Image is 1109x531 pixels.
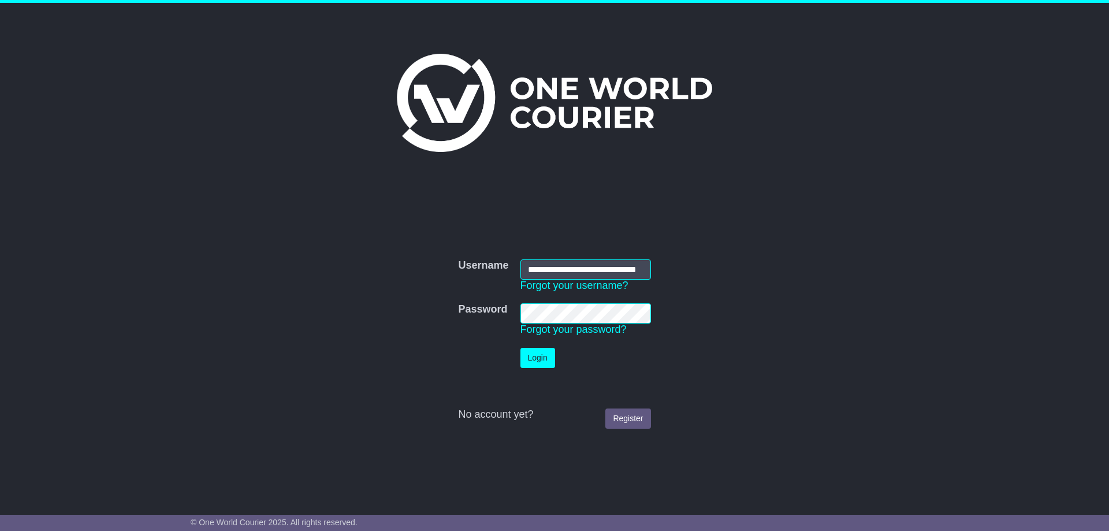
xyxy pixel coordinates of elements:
span: © One World Courier 2025. All rights reserved. [191,518,358,527]
a: Register [605,409,650,429]
button: Login [520,348,555,368]
a: Forgot your username? [520,280,628,291]
img: One World [397,54,712,152]
a: Forgot your password? [520,324,627,335]
label: Password [458,303,507,316]
div: No account yet? [458,409,650,421]
label: Username [458,259,508,272]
